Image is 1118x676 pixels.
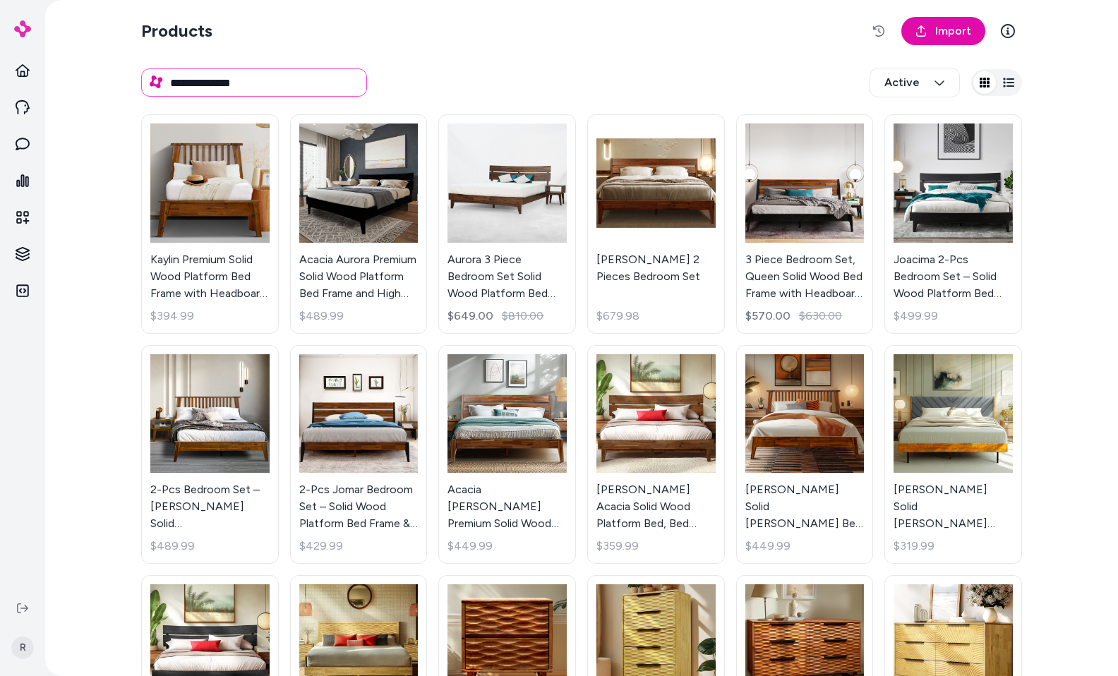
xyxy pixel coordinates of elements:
button: Active [870,68,960,97]
span: R [11,636,34,659]
a: Import [901,17,985,45]
span: Import [935,23,971,40]
a: 2-Pcs Bedroom Set – Jildardo Solid Wood Platform Bed Frame & Matching Nightstand, Scandinavian Ru... [141,345,279,565]
a: Emery 2 Pieces Bedroom Set[PERSON_NAME] 2 Pieces Bedroom Set$679.98 [587,114,725,334]
img: alby Logo [14,20,31,37]
a: Joacima 2-Pcs Bedroom Set – Solid Wood Platform Bed Frame & Matching Nightstand, Mid-Century Mode... [884,114,1022,334]
a: Antione Acacia Solid Wood Platform Bed, Bed Frame with Headboard, Farmhouse Bed Frame Style[PERSO... [587,345,725,565]
a: Kaylin Premium Solid Wood Platform Bed Frame with Headboard – 800 lb Capacity, No Box Spring Need... [141,114,279,334]
h2: Products [141,20,212,42]
a: Acacia Christoper Premium Solid Wood Bed Frame, Bed Frame with Headboard Included, Mid century Mo... [438,345,576,565]
a: Aurora 3 Piece Bedroom Set Solid Wood Platform Bed Frame with Headboard and NightstandAurora 3 Pi... [438,114,576,334]
a: Felisha Solid Wood King Upholstered Bed Frame with Fabric Headboard, Contemporary Modern Upholste... [884,345,1022,565]
a: 3 Piece Bedroom Set, Queen Solid Wood Bed Frame with Headboard and 2 Nightstand, 800lbs Capacity3... [736,114,874,334]
a: 2-Pcs Jomar Bedroom Set – Solid Wood Platform Bed Frame & Matching Nightstand, Scandinavian Rusti... [290,345,428,565]
a: Kristoffer Solid Wood Bed Frame with Headboard[PERSON_NAME] Solid [PERSON_NAME] Bed Frame with He... [736,345,874,565]
button: R [8,625,37,670]
a: Acacia Aurora Premium Solid Wood Platform Bed Frame and High Headboard, King Bed Frame with Headb... [290,114,428,334]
